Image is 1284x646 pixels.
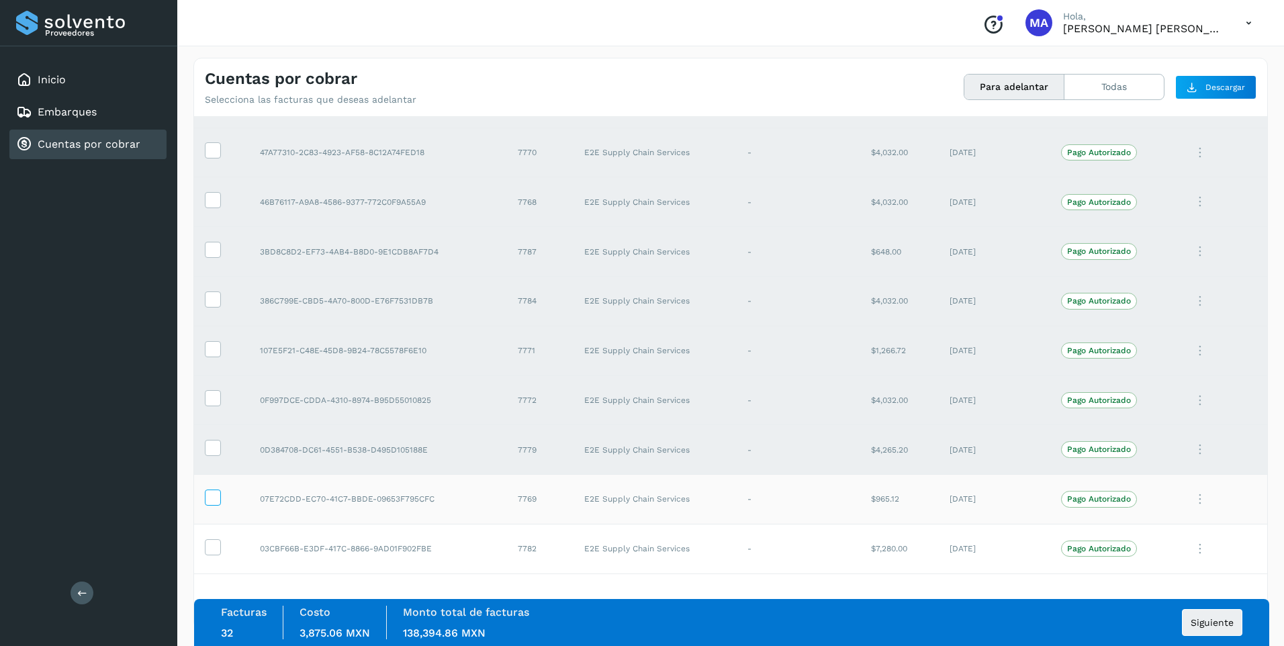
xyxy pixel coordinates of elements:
[507,524,573,573] td: 7782
[737,326,860,375] td: -
[249,276,507,326] td: 386C799E-CBD5-4A70-800D-E76F7531DB7B
[574,276,737,326] td: E2E Supply Chain Services
[507,128,573,177] td: 7770
[939,276,1050,326] td: [DATE]
[249,475,507,524] td: 07E72CDD-EC70-41C7-BBDE-09653F795CFC
[737,177,860,227] td: -
[939,326,1050,375] td: [DATE]
[507,425,573,475] td: 7779
[249,128,507,177] td: 47A77310-2C83-4923-AF58-8C12A74FED18
[964,75,1064,99] button: Para adelantar
[1067,494,1131,504] p: Pago Autorizado
[1067,346,1131,355] p: Pago Autorizado
[939,177,1050,227] td: [DATE]
[1067,246,1131,256] p: Pago Autorizado
[574,375,737,425] td: E2E Supply Chain Services
[403,606,529,618] label: Monto total de facturas
[507,177,573,227] td: 7768
[249,425,507,475] td: 0D384708-DC61-4551-B538-D495D105188E
[737,276,860,326] td: -
[860,375,939,425] td: $4,032.00
[205,94,416,105] p: Selecciona las facturas que deseas adelantar
[1067,148,1131,157] p: Pago Autorizado
[507,276,573,326] td: 7784
[860,524,939,573] td: $7,280.00
[574,177,737,227] td: E2E Supply Chain Services
[249,227,507,277] td: 3BD8C8D2-EF73-4AB4-B8D0-9E1CDB8AF7D4
[737,524,860,573] td: -
[221,606,267,618] label: Facturas
[1067,544,1131,553] p: Pago Autorizado
[507,227,573,277] td: 7787
[860,425,939,475] td: $4,265.20
[221,627,233,639] span: 32
[403,627,486,639] span: 138,394.86 MXN
[860,177,939,227] td: $4,032.00
[1182,609,1242,636] button: Siguiente
[1175,75,1256,99] button: Descargar
[939,227,1050,277] td: [DATE]
[574,227,737,277] td: E2E Supply Chain Services
[737,227,860,277] td: -
[1191,618,1234,627] span: Siguiente
[300,606,330,618] label: Costo
[737,475,860,524] td: -
[574,524,737,573] td: E2E Supply Chain Services
[38,105,97,118] a: Embarques
[860,227,939,277] td: $648.00
[1067,445,1131,454] p: Pago Autorizado
[939,375,1050,425] td: [DATE]
[860,326,939,375] td: $1,266.72
[1064,75,1164,99] button: Todas
[737,425,860,475] td: -
[1205,81,1245,93] span: Descargar
[507,375,573,425] td: 7772
[860,475,939,524] td: $965.12
[1067,396,1131,405] p: Pago Autorizado
[45,28,161,38] p: Proveedores
[1067,197,1131,207] p: Pago Autorizado
[9,97,167,127] div: Embarques
[249,375,507,425] td: 0F997DCE-CDDA-4310-8974-B95D55010825
[249,524,507,573] td: 03CBF66B-E3DF-417C-8866-9AD01F902FBE
[939,425,1050,475] td: [DATE]
[574,425,737,475] td: E2E Supply Chain Services
[205,69,357,89] h4: Cuentas por cobrar
[860,276,939,326] td: $4,032.00
[939,128,1050,177] td: [DATE]
[1063,22,1224,35] p: MIGUEL ANGEL HERRERA BATRES
[939,524,1050,573] td: [DATE]
[1067,296,1131,306] p: Pago Autorizado
[249,326,507,375] td: 107E5F21-C48E-45D8-9B24-78C5578F6E10
[38,138,140,150] a: Cuentas por cobrar
[507,475,573,524] td: 7769
[249,177,507,227] td: 46B76117-A9A8-4586-9377-772C0F9A55A9
[939,475,1050,524] td: [DATE]
[38,73,66,86] a: Inicio
[574,475,737,524] td: E2E Supply Chain Services
[574,326,737,375] td: E2E Supply Chain Services
[574,128,737,177] td: E2E Supply Chain Services
[9,130,167,159] div: Cuentas por cobrar
[9,65,167,95] div: Inicio
[737,128,860,177] td: -
[1063,11,1224,22] p: Hola,
[300,627,370,639] span: 3,875.06 MXN
[860,128,939,177] td: $4,032.00
[737,375,860,425] td: -
[507,326,573,375] td: 7771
